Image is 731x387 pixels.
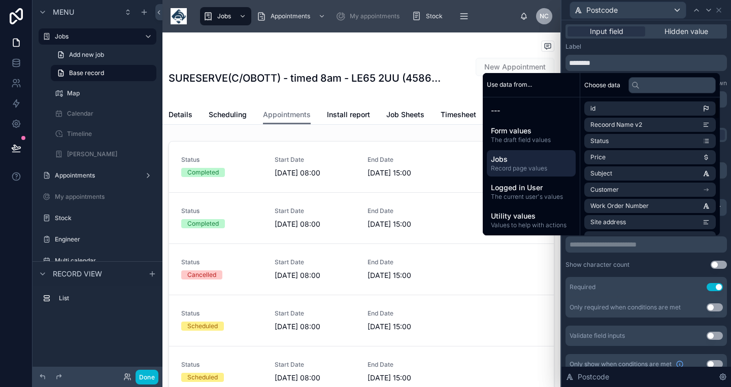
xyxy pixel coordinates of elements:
a: Timeline [51,126,156,142]
span: Scheduling [209,110,247,120]
a: Base record [51,65,156,81]
a: Calendar [51,105,156,122]
a: Map [51,85,156,101]
span: The draft field values [491,136,572,144]
label: Label [566,43,581,51]
label: My appointments [55,193,154,201]
span: The current user's values [491,193,572,201]
a: Scheduling [209,105,247,126]
span: Record page values [491,164,572,172]
div: Validate field inputs [570,332,625,340]
div: scrollable content [195,5,520,27]
span: Job Sheets [386,110,424,120]
a: My appointments [39,189,156,205]
span: Install report [327,110,370,120]
a: Appointments [39,167,156,184]
button: Postcode [570,2,686,19]
label: [PERSON_NAME] [67,150,154,158]
span: Record view [53,269,102,279]
span: Values to help with actions [491,221,572,229]
button: Done [136,370,158,384]
span: Utility values [491,211,572,221]
span: Appointments [263,110,311,120]
a: Stock [409,7,450,25]
span: Choose data [584,81,620,89]
span: NC [540,12,549,20]
label: Jobs [55,32,136,41]
div: Show character count [566,261,629,269]
span: Logged in User [491,183,572,193]
img: App logo [171,8,187,24]
a: Details [169,105,192,126]
label: Appointments [55,171,140,180]
span: Add new job [69,51,104,59]
span: Timesheet [441,110,476,120]
label: Stock [55,214,154,222]
a: Appointments [253,7,330,25]
label: Calendar [67,110,154,118]
span: Jobs [491,154,572,164]
span: Menu [53,7,74,17]
a: Multi calendar [39,253,156,269]
a: Appointments [263,105,311,125]
a: Jobs [200,7,251,25]
a: Stock [39,210,156,226]
div: Required [570,283,595,291]
a: Timesheet [441,105,476,126]
span: Postcode [586,5,618,15]
span: My appointments [350,12,400,20]
span: Postcode [578,372,609,382]
div: scrollable content [483,97,580,235]
label: Map [67,89,154,97]
label: Engineer [55,235,154,243]
span: Only show when conditions are met [570,360,672,368]
label: Multi calendar [55,257,154,265]
label: List [59,294,152,302]
span: Base record [69,69,104,77]
a: Job Sheets [386,105,424,126]
a: Add new job [51,47,156,63]
h1: SURESERVE(C/OBOTT) - timed 8am - LE65 2UU (45869.33920446759) [169,71,446,85]
span: Stock [426,12,443,20]
span: Form values [491,126,572,136]
a: My appointments [333,7,407,25]
span: Jobs [217,12,231,20]
span: Appointments [271,12,310,20]
a: Jobs [39,28,156,45]
a: [PERSON_NAME] [51,146,156,162]
a: Install report [327,105,370,126]
label: Timeline [67,130,154,138]
span: Input field [590,26,623,37]
span: Use data from... [487,81,532,89]
span: Details [169,110,192,120]
span: --- [491,105,572,116]
div: scrollable content [32,286,162,316]
a: Engineer [39,231,156,248]
div: Only required when conditions are met [570,303,681,311]
span: Hidden value [664,26,708,37]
